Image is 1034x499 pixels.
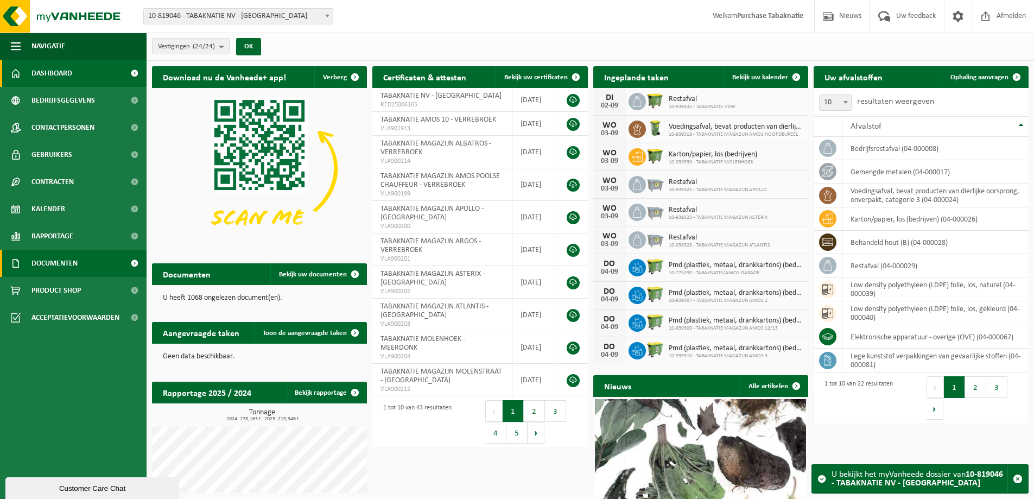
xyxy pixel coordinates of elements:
[599,185,620,193] div: 03-09
[485,422,506,444] button: 4
[31,277,81,304] span: Product Shop
[380,92,502,100] span: TABAKNATIE NV - [GEOGRAPHIC_DATA]
[737,12,803,20] strong: Purchase Tabaknatie
[512,364,556,396] td: [DATE]
[599,315,620,324] div: DO
[254,322,366,344] a: Toon de aangevraagde taken
[599,268,620,276] div: 04-09
[31,250,78,277] span: Documenten
[669,325,803,332] span: 10-939309 - TABAKNATIE MAGAZIJN AMOS 12/13
[646,230,664,248] img: WB-2500-GAL-GY-01
[927,398,943,420] button: Next
[528,422,544,444] button: Next
[372,66,477,87] h2: Certificaten & attesten
[380,352,503,361] span: VLA900204
[599,130,620,137] div: 03-09
[646,119,664,137] img: WB-0140-HPE-GN-50
[599,102,620,110] div: 02-09
[599,287,620,296] div: DO
[31,141,72,168] span: Gebruikers
[842,349,1029,372] td: lege kunststof verpakkingen van gevaarlijke stoffen (04-000081)
[270,263,366,285] a: Bekijk uw documenten
[380,205,484,222] span: TABAKNATIE MAGAZIJN APOLLO - [GEOGRAPHIC_DATA]
[512,233,556,266] td: [DATE]
[314,66,366,88] button: Verberg
[646,174,664,193] img: WB-2500-GAL-GY-01
[669,150,757,159] span: Karton/papier, los (bedrijven)
[380,190,503,198] span: VLA900199
[152,38,230,54] button: Vestigingen(24/24)
[193,43,215,50] count: (24/24)
[512,136,556,168] td: [DATE]
[157,416,367,422] span: 2024: 178,163 t - 2025: 219,346 t
[732,74,788,81] span: Bekijk uw kalender
[286,382,366,403] a: Bekijk rapportage
[31,304,119,331] span: Acceptatievoorwaarden
[646,91,664,110] img: WB-1100-HPE-GN-51
[669,270,803,276] span: 10-775290 - TABAKNATIE/AMOS GARAGE
[599,149,620,157] div: WO
[832,465,1007,493] div: U bekijkt het myVanheede dossier van
[646,257,664,276] img: WB-0660-HPE-GN-50
[152,88,367,249] img: Download de VHEPlus App
[986,376,1007,398] button: 3
[31,223,73,250] span: Rapportage
[842,231,1029,254] td: behandeld hout (B) (04-000028)
[820,95,851,110] span: 10
[378,399,452,445] div: 1 tot 10 van 43 resultaten
[599,296,620,304] div: 04-09
[380,116,496,124] span: TABAKNATIE AMOS 10 - VERREBROEK
[380,385,503,394] span: VLA900212
[31,33,65,60] span: Navigatie
[512,299,556,331] td: [DATE]
[31,87,95,114] span: Bedrijfsgegevens
[669,206,767,214] span: Restafval
[646,202,664,220] img: WB-2500-GAL-GY-01
[163,353,356,361] p: Geen data beschikbaar.
[152,322,250,343] h2: Aangevraagde taken
[380,302,489,319] span: TABAKNATIE MAGAZIJN ATLANTIS - [GEOGRAPHIC_DATA]
[152,263,221,285] h2: Documenten
[814,66,893,87] h2: Uw afvalstoffen
[512,168,556,201] td: [DATE]
[158,39,215,55] span: Vestigingen
[646,340,664,359] img: WB-0660-HPE-GN-50
[152,66,297,87] h2: Download nu de Vanheede+ app!
[380,255,503,263] span: VLA900201
[669,95,735,104] span: Restafval
[152,382,262,403] h2: Rapportage 2025 / 2024
[599,176,620,185] div: WO
[842,301,1029,325] td: low density polyethyleen (LDPE) folie, los, gekleurd (04-000040)
[380,140,491,156] span: TABAKNATIE MAGAZIJN ALBATROS - VERREBROEK
[851,122,881,131] span: Afvalstof
[163,294,356,302] p: U heeft 1068 ongelezen document(en).
[31,168,74,195] span: Contracten
[143,8,333,24] span: 10-819046 - TABAKNATIE NV - ANTWERPEN
[842,184,1029,207] td: voedingsafval, bevat producten van dierlijke oorsprong, onverpakt, categorie 3 (04-000024)
[496,66,587,88] a: Bekijk uw certificaten
[545,400,566,422] button: 3
[669,261,803,270] span: Pmd (plastiek, metaal, drankkartons) (bedrijven)
[380,222,503,231] span: VLA900200
[512,201,556,233] td: [DATE]
[669,317,803,325] span: Pmd (plastiek, metaal, drankkartons) (bedrijven)
[599,241,620,248] div: 03-09
[842,160,1029,184] td: gemengde metalen (04-000017)
[599,93,620,102] div: DI
[842,137,1029,160] td: bedrijfsrestafval (04-000008)
[144,9,333,24] span: 10-819046 - TABAKNATIE NV - ANTWERPEN
[669,123,803,131] span: Voedingsafval, bevat producten van dierlijke oorsprong, onverpakt, categorie 3
[669,178,767,187] span: Restafval
[279,271,347,278] span: Bekijk uw documenten
[323,74,347,81] span: Verberg
[942,66,1027,88] a: Ophaling aanvragen
[819,94,852,111] span: 10
[669,344,803,353] span: Pmd (plastiek, metaal, drankkartons) (bedrijven)
[669,104,735,110] span: 10-939332 - TABAKNATIE VDW
[669,131,803,138] span: 10-939318 - TABAKNATIE MAGAZIJN AMOS HOOFDBUREEL
[740,375,807,397] a: Alle artikelen
[669,242,770,249] span: 10-939328 - TABAKNATIE MAGAZIJN ATLANTIS
[31,195,65,223] span: Kalender
[236,38,261,55] button: OK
